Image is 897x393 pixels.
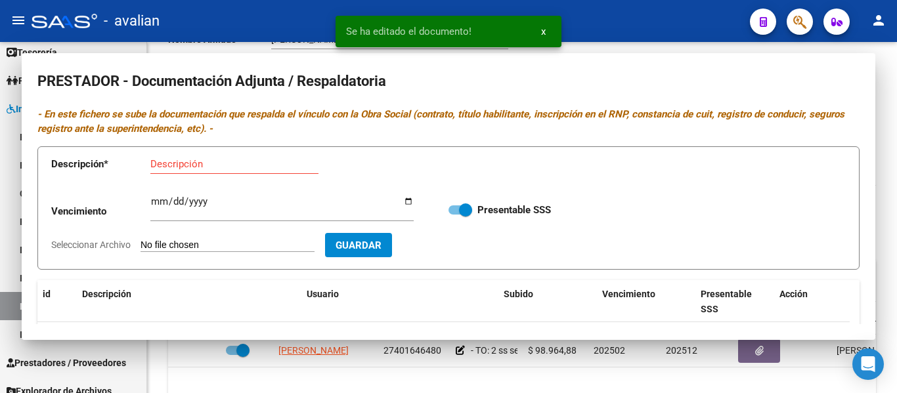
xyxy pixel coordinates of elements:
[11,12,26,28] mat-icon: menu
[528,345,577,356] span: $ 98.964,88
[471,345,689,356] span: - TO: 2 ss semanales - [PERSON_NAME] resol. vigente.
[498,280,597,323] datatable-header-cell: Subido
[774,280,840,323] datatable-header-cell: Acción
[852,348,884,380] div: Open Intercom Messenger
[43,289,51,299] span: id
[301,280,498,323] datatable-header-cell: Usuario
[37,69,860,94] h2: PRESTADOR - Documentación Adjunta / Respaldatoria
[51,204,150,219] p: Vencimiento
[531,20,556,43] button: x
[504,289,533,299] span: Subido
[37,108,844,135] i: - En este fichero se sube la documentación que respalda el vínculo con la Obra Social (contrato, ...
[7,73,49,88] span: Padrón
[541,26,546,37] span: x
[871,12,886,28] mat-icon: person
[602,289,655,299] span: Vencimiento
[7,102,128,116] span: Integración (discapacidad)
[695,280,774,323] datatable-header-cell: Presentable SSS
[7,45,57,60] span: Tesorería
[7,356,126,370] span: Prestadores / Proveedores
[307,289,339,299] span: Usuario
[77,280,301,323] datatable-header-cell: Descripción
[666,345,697,356] span: 202512
[104,7,160,35] span: - avalian
[51,239,131,250] span: Seleccionar Archivo
[346,25,471,38] span: Se ha editado el documento!
[383,345,441,356] span: 27401646480
[325,233,392,257] button: Guardar
[82,289,131,299] span: Descripción
[597,280,695,323] datatable-header-cell: Vencimiento
[37,280,77,323] datatable-header-cell: id
[701,289,752,314] span: Presentable SSS
[51,157,150,172] p: Descripción
[594,345,625,356] span: 202502
[336,239,382,251] span: Guardar
[779,289,808,299] span: Acción
[477,204,551,216] strong: Presentable SSS
[278,345,349,356] span: [PERSON_NAME]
